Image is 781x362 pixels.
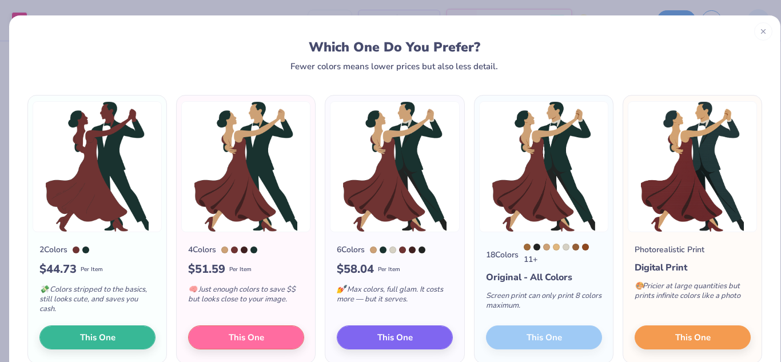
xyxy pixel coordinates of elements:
img: 4 color option [181,101,310,232]
div: Just enough colors to save $$ but looks close to your image. [188,278,304,316]
img: 2 color option [33,101,162,232]
div: 728 C [370,246,377,253]
div: Colors stripped to the basics, still looks cute, and saves you cash. [39,278,156,325]
span: 🧠 [188,284,197,295]
div: 5467 C [250,246,257,253]
div: 4635 C [572,244,579,250]
div: Photorealistic Print [635,244,704,256]
span: Per Item [81,265,103,274]
span: 💅 [337,284,346,295]
img: 6 color option [330,101,459,232]
div: 4 Colors [188,244,216,256]
div: 4975 C [241,246,248,253]
span: $ 58.04 [337,261,374,278]
button: This One [188,325,304,349]
div: Original - All Colors [486,270,602,284]
div: 7508 C [553,244,560,250]
div: 11 + [524,244,602,265]
div: Screen print can only print 8 colors maximum. [486,284,602,322]
div: Max colors, full glam. It costs more — but it serves. [337,278,453,316]
div: Pricier at large quantities but prints infinite colors like a photo [635,275,751,312]
span: $ 51.59 [188,261,225,278]
div: 2 Colors [39,244,67,256]
div: Fewer colors means lower prices but also less detail. [290,62,498,71]
span: Per Item [378,265,400,274]
span: Per Item [229,265,252,274]
div: 5467 C [82,246,89,253]
div: 4975 C [409,246,416,253]
div: 7574 C [524,244,531,250]
span: This One [675,331,710,344]
div: 1615 C [582,244,589,250]
div: Digital Print [635,261,751,275]
button: This One [39,325,156,349]
span: $ 44.73 [39,261,77,278]
img: Photorealistic preview [628,101,757,232]
div: 5467 C [380,246,386,253]
div: 419 C [419,246,425,253]
div: 728 C [543,244,550,250]
span: This One [377,331,413,344]
button: This One [635,325,751,349]
div: 7629 C [73,246,79,253]
span: 💸 [39,284,49,295]
img: 18 color option [479,101,608,232]
div: 6 Colors [337,244,365,256]
div: 7527 C [563,244,569,250]
span: This One [229,331,264,344]
div: 419 C [533,244,540,250]
div: Which One Do You Prefer? [41,39,749,55]
span: This One [80,331,115,344]
span: 🎨 [635,281,644,291]
div: 728 C [221,246,228,253]
div: 7629 C [231,246,238,253]
div: 7527 C [389,246,396,253]
button: This One [337,325,453,349]
div: 7629 C [399,246,406,253]
div: 18 Colors [486,249,519,261]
